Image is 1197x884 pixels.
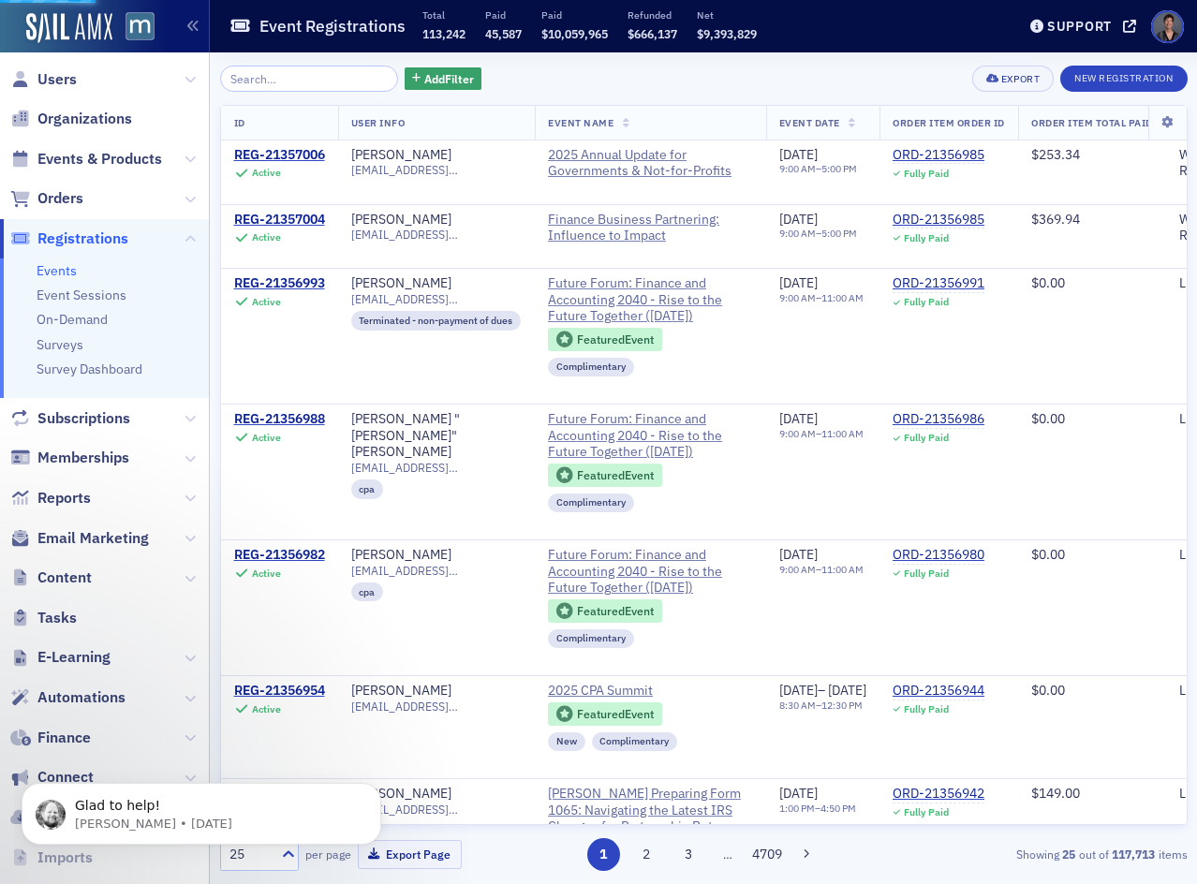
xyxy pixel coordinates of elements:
[37,647,111,668] span: E-Learning
[548,411,753,461] span: Future Forum: Finance and Accounting 2040 - Rise to the Future Together (October 2025)
[779,699,816,712] time: 8:30 AM
[548,116,613,129] span: Event Name
[779,227,816,240] time: 9:00 AM
[893,147,984,164] a: ORD-21356985
[779,700,867,712] div: –
[351,547,451,564] div: [PERSON_NAME]
[548,732,585,751] div: New
[37,361,142,377] a: Survey Dashboard
[10,608,77,628] a: Tasks
[351,147,451,164] a: [PERSON_NAME]
[628,26,677,41] span: $666,137
[779,546,818,563] span: [DATE]
[548,275,753,325] span: Future Forum: Finance and Accounting 2040 - Rise to the Future Together (October 2025)
[779,682,818,699] span: [DATE]
[10,228,128,249] a: Registrations
[893,547,984,564] div: ORD-21356980
[10,149,162,169] a: Events & Products
[10,567,92,588] a: Content
[548,599,662,623] div: Featured Event
[904,232,949,244] div: Fully Paid
[893,212,984,228] a: ORD-21356985
[10,109,132,129] a: Organizations
[10,807,90,828] a: Exports
[821,227,857,240] time: 5:00 PM
[234,147,325,164] div: REG-21357006
[1060,66,1187,92] button: New Registration
[779,428,864,440] div: –
[252,567,281,580] div: Active
[893,683,984,700] a: ORD-21356944
[1047,18,1112,35] div: Support
[972,66,1054,92] button: Export
[37,69,77,90] span: Users
[37,448,129,468] span: Memberships
[351,163,523,177] span: [EMAIL_ADDRESS][DOMAIN_NAME]
[779,228,857,240] div: –
[779,274,818,291] span: [DATE]
[893,116,1005,129] span: Order Item Order ID
[422,8,465,22] p: Total
[697,8,757,22] p: Net
[779,803,856,815] div: –
[779,802,815,815] time: 1:00 PM
[37,228,128,249] span: Registrations
[893,275,984,292] a: ORD-21356991
[220,66,399,92] input: Search…
[351,411,523,461] div: [PERSON_NAME] "[PERSON_NAME]" [PERSON_NAME]
[351,212,451,228] a: [PERSON_NAME]
[10,408,130,429] a: Subscriptions
[548,683,753,700] a: 2025 CPA Summit
[577,606,654,616] div: Featured Event
[779,211,818,228] span: [DATE]
[1060,68,1187,85] a: New Registration
[548,786,753,835] span: Don Farmer's Preparing Form 1065: Navigating the Latest IRS Changes for Partnership Returns
[821,563,864,576] time: 11:00 AM
[904,806,949,818] div: Fully Paid
[351,564,523,578] span: [EMAIL_ADDRESS][DOMAIN_NAME]
[234,212,325,228] div: REG-21357004
[1031,546,1065,563] span: $0.00
[37,567,92,588] span: Content
[548,147,753,180] a: 2025 Annual Update for Governments & Not-for-Profits
[904,296,949,308] div: Fully Paid
[259,15,406,37] h1: Event Registrations
[26,13,112,43] img: SailAMX
[1031,274,1065,291] span: $0.00
[779,162,816,175] time: 9:00 AM
[779,292,864,304] div: –
[37,109,132,129] span: Organizations
[893,411,984,428] a: ORD-21356986
[904,168,949,180] div: Fully Paid
[672,838,705,871] button: 3
[234,275,325,292] div: REG-21356993
[37,728,91,748] span: Finance
[351,786,451,803] div: [PERSON_NAME]
[1059,846,1079,862] strong: 25
[1109,846,1159,862] strong: 117,713
[904,432,949,444] div: Fully Paid
[351,311,522,330] div: Terminated - non-payment of dues
[1031,682,1065,699] span: $0.00
[10,188,83,209] a: Orders
[548,547,753,597] a: Future Forum: Finance and Accounting 2040 - Rise to the Future Together ([DATE])
[37,311,108,328] a: On-Demand
[821,162,857,175] time: 5:00 PM
[548,702,662,726] div: Featured Event
[577,709,654,719] div: Featured Event
[541,26,608,41] span: $10,059,965
[548,464,662,487] div: Featured Event
[351,275,451,292] div: [PERSON_NAME]
[234,411,325,428] div: REG-21356988
[541,8,608,22] p: Paid
[351,683,451,700] a: [PERSON_NAME]
[405,67,481,91] button: AddFilter
[37,262,77,279] a: Events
